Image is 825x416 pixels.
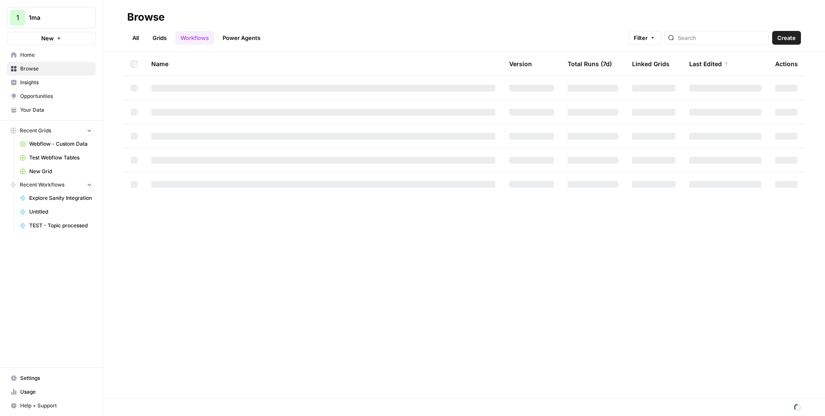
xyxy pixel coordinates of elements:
[151,52,495,76] div: Name
[7,89,96,103] a: Opportunities
[777,34,796,42] span: Create
[29,194,92,202] span: Explore Sanity Integration
[20,402,92,410] span: Help + Support
[29,140,92,148] span: Webflow - Custom Data
[29,222,92,229] span: TEST - Topic processed
[127,10,165,24] div: Browse
[20,79,92,86] span: Insights
[147,31,172,45] a: Grids
[7,32,96,45] button: New
[16,205,96,219] a: Untitled
[7,124,96,137] button: Recent Grids
[29,208,92,216] span: Untitled
[20,388,92,396] span: Usage
[634,34,648,42] span: Filter
[689,52,729,76] div: Last Edited
[568,52,612,76] div: Total Runs (7d)
[29,168,92,175] span: New Grid
[20,127,51,135] span: Recent Grids
[20,181,64,189] span: Recent Workflows
[41,34,54,43] span: New
[16,165,96,178] a: New Grid
[20,51,92,59] span: Home
[20,92,92,100] span: Opportunities
[175,31,214,45] a: Workflows
[29,154,92,162] span: Test Webflow Tables
[678,34,765,42] input: Search
[16,12,19,23] span: 1
[16,219,96,232] a: TEST - Topic processed
[16,151,96,165] a: Test Webflow Tables
[20,65,92,73] span: Browse
[7,103,96,117] a: Your Data
[20,374,92,382] span: Settings
[628,31,661,45] button: Filter
[7,371,96,385] a: Settings
[127,31,144,45] a: All
[217,31,266,45] a: Power Agents
[7,76,96,89] a: Insights
[20,106,92,114] span: Your Data
[16,137,96,151] a: Webflow - Custom Data
[509,52,532,76] div: Version
[7,62,96,76] a: Browse
[7,7,96,28] button: Workspace: 1ma
[7,399,96,413] button: Help + Support
[7,385,96,399] a: Usage
[7,48,96,62] a: Home
[632,52,669,76] div: Linked Grids
[7,178,96,191] button: Recent Workflows
[16,191,96,205] a: Explore Sanity Integration
[775,52,798,76] div: Actions
[772,31,801,45] button: Create
[29,13,81,22] span: 1ma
